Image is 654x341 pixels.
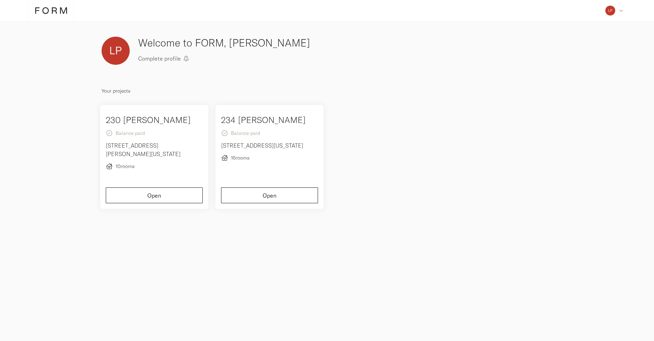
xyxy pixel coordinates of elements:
p: Your projects [102,87,553,95]
span: Open [263,193,276,198]
p: Balance paid [221,129,318,137]
img: 9be2e503ef4f2321d2600ee16bcff170 [605,6,615,15]
span: Open [147,193,161,198]
button: Open [221,187,318,203]
p: Balance paid [106,129,203,137]
p: [STREET_ADDRESS][PERSON_NAME][US_STATE] [106,141,203,158]
p: [STREET_ADDRESS][US_STATE] [221,141,318,150]
h4: 230 [PERSON_NAME] [106,113,191,126]
h3: Welcome to FORM, [PERSON_NAME] [138,35,438,50]
img: 9be2e503ef4f2321d2600ee16bcff170 [102,37,130,65]
button: Complete profile [138,50,189,66]
button: Open [106,187,203,203]
span: 16 rooms [231,154,250,162]
h4: 234 [PERSON_NAME] [221,113,306,126]
span: 10 rooms [116,162,135,170]
span: Complete profile [138,56,181,61]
